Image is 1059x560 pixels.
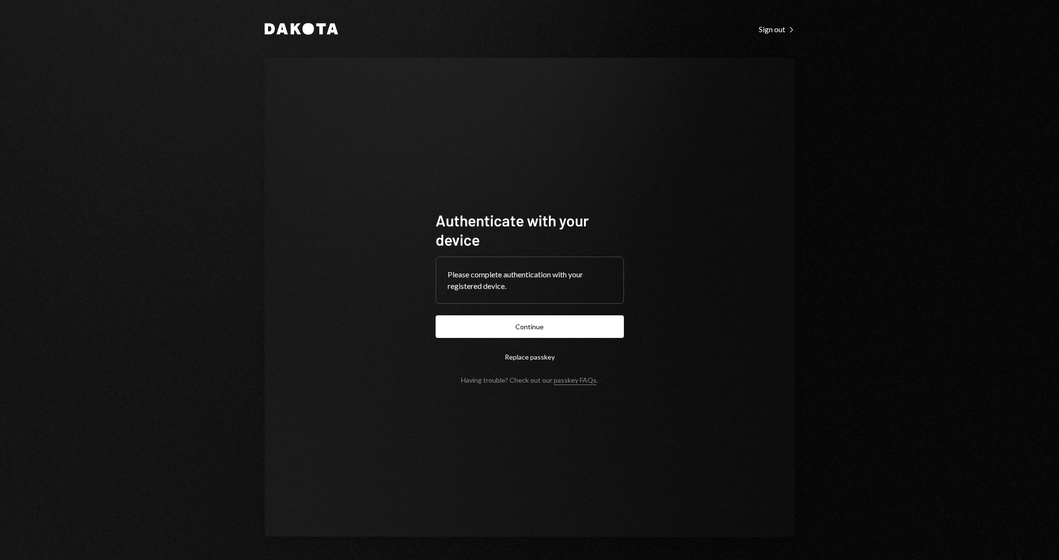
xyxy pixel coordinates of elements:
[461,376,598,384] div: Having trouble? Check out our .
[436,315,624,338] button: Continue
[759,24,795,34] a: Sign out
[448,269,612,292] div: Please complete authentication with your registered device.
[436,346,624,368] button: Replace passkey
[554,376,596,385] a: passkey FAQs
[436,211,624,249] h1: Authenticate with your device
